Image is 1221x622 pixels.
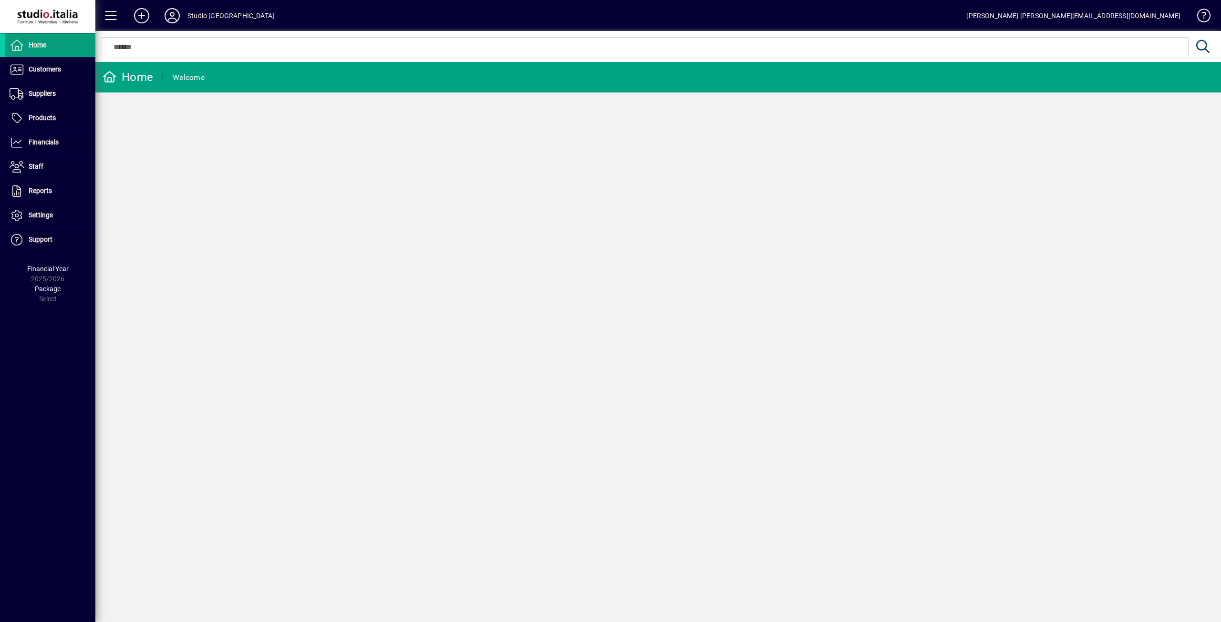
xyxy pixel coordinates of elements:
a: Settings [5,204,95,227]
span: Products [29,114,56,122]
span: Support [29,235,52,243]
span: Suppliers [29,90,56,97]
a: Reports [5,179,95,203]
a: Customers [5,58,95,82]
span: Reports [29,187,52,194]
a: Financials [5,131,95,154]
button: Add [126,7,157,24]
button: Profile [157,7,187,24]
span: Customers [29,65,61,73]
div: Studio [GEOGRAPHIC_DATA] [187,8,274,23]
span: Package [35,285,61,293]
a: Products [5,106,95,130]
span: Staff [29,163,43,170]
div: Welcome [173,70,205,85]
a: Staff [5,155,95,179]
span: Settings [29,211,53,219]
a: Support [5,228,95,252]
span: Financials [29,138,59,146]
div: Home [103,70,153,85]
a: Knowledge Base [1190,2,1209,33]
div: [PERSON_NAME] [PERSON_NAME][EMAIL_ADDRESS][DOMAIN_NAME] [966,8,1180,23]
span: Home [29,41,46,49]
a: Suppliers [5,82,95,106]
span: Financial Year [27,265,69,273]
